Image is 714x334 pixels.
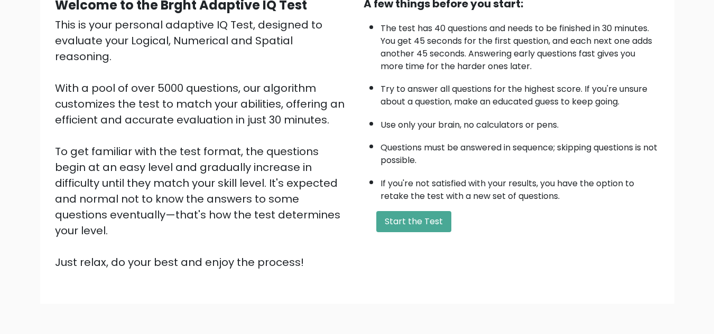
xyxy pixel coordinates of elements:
li: Questions must be answered in sequence; skipping questions is not possible. [381,136,660,167]
li: Use only your brain, no calculators or pens. [381,113,660,131]
li: If you're not satisfied with your results, you have the option to retake the test with a new set ... [381,172,660,203]
button: Start the Test [376,211,451,232]
li: Try to answer all questions for the highest score. If you're unsure about a question, make an edu... [381,78,660,108]
div: This is your personal adaptive IQ Test, designed to evaluate your Logical, Numerical and Spatial ... [55,17,351,270]
li: The test has 40 questions and needs to be finished in 30 minutes. You get 45 seconds for the firs... [381,17,660,73]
